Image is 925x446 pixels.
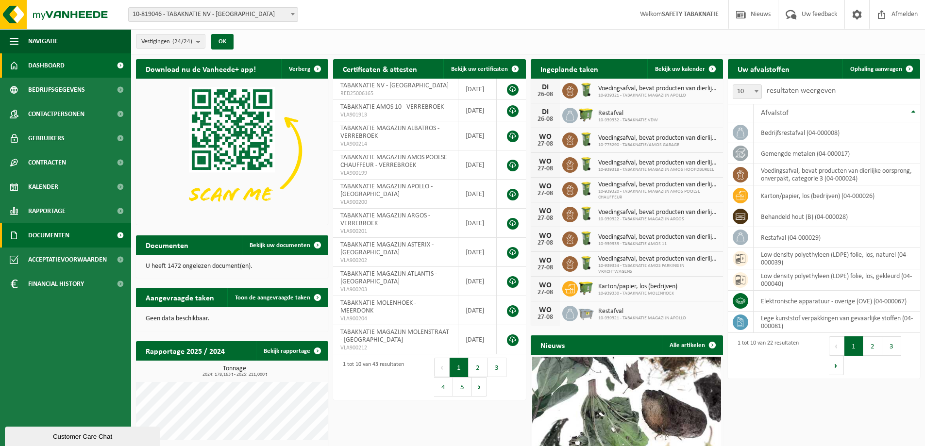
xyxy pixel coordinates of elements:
img: WB-1100-HPE-GN-51 [578,106,594,123]
img: WB-0140-HPE-GN-50 [578,131,594,148]
span: Vestigingen [141,34,192,49]
div: WO [536,158,555,165]
span: 10-939334 - TABAKNATIE AMOS PARKING IN VRACHTWAGENS [598,263,718,275]
div: 27-08 [536,165,555,172]
h2: Certificaten & attesten [333,59,427,78]
span: Toon de aangevraagde taken [235,295,310,301]
span: Voedingsafval, bevat producten van dierlijke oorsprong, onverpakt, categorie 3 [598,209,718,216]
span: VLA900201 [340,228,450,235]
span: TABAKNATIE MAGAZIJN ARGOS - VERREBROEK [340,212,430,227]
a: Bekijk uw certificaten [443,59,525,79]
a: Toon de aangevraagde taken [227,288,327,307]
div: 27-08 [536,141,555,148]
span: 10-939318 - TABAKNATIE MAGAZIJN AMOS HOOFDBUREEL [598,167,718,173]
td: restafval (04-000029) [754,227,920,248]
span: Documenten [28,223,69,248]
span: Afvalstof [761,109,789,117]
td: [DATE] [458,238,497,267]
button: Next [829,356,844,375]
div: WO [536,281,555,289]
div: 27-08 [536,190,555,197]
h2: Aangevraagde taken [136,288,224,307]
span: 10-939332 - TABAKNATIE VDW [598,117,658,123]
td: gemengde metalen (04-000017) [754,143,920,164]
div: 27-08 [536,215,555,222]
span: 10-939330 - TABAKNATIE MOLENHOEK [598,291,677,297]
span: TABAKNATIE MAGAZIJN MOLENSTRAAT - [GEOGRAPHIC_DATA] [340,329,449,344]
span: Karton/papier, los (bedrijven) [598,283,677,291]
span: 10-939333 - TABAKNATIE AMOS 11 [598,241,718,247]
a: Bekijk uw kalender [647,59,722,79]
span: Bekijk uw kalender [655,66,705,72]
span: Financial History [28,272,84,296]
button: Previous [434,358,450,377]
h2: Download nu de Vanheede+ app! [136,59,266,78]
img: WB-0140-HPE-GN-50 [578,181,594,197]
td: low density polyethyleen (LDPE) folie, los, naturel (04-000039) [754,248,920,269]
strong: SAFETY TABAKNATIE [662,11,719,18]
div: DI [536,83,555,91]
td: bedrijfsrestafval (04-000008) [754,122,920,143]
button: 4 [434,377,453,396]
img: WB-2500-GAL-GY-01 [578,304,594,321]
span: 10-939320 - TABAKNATIE MAGAZIJN AMOS POOLSE CHAUFFEUR [598,189,718,200]
span: RED25006165 [340,90,450,98]
span: 10-775290 - TABAKNATIE/AMOS GARAGE [598,142,718,148]
span: Verberg [289,66,310,72]
span: Contactpersonen [28,102,84,126]
h2: Uw afvalstoffen [728,59,799,78]
div: DI [536,108,555,116]
span: Dashboard [28,53,65,78]
div: 27-08 [536,240,555,247]
button: 2 [469,358,488,377]
td: lege kunststof verpakkingen van gevaarlijke stoffen (04-000081) [754,312,920,333]
span: 10-939321 - TABAKNATIE MAGAZIJN APOLLO [598,93,718,99]
img: WB-0140-HPE-GN-50 [578,205,594,222]
a: Alle artikelen [662,335,722,355]
span: Voedingsafval, bevat producten van dierlijke oorsprong, onverpakt, categorie 3 [598,159,718,167]
div: WO [536,133,555,141]
span: Contracten [28,150,66,175]
span: VLA900202 [340,257,450,264]
span: Navigatie [28,29,58,53]
a: Bekijk rapportage [256,341,327,361]
td: [DATE] [458,100,497,121]
img: WB-0140-HPE-GN-50 [578,156,594,172]
td: voedingsafval, bevat producten van dierlijke oorsprong, onverpakt, categorie 3 (04-000024) [754,164,920,185]
span: TABAKNATIE MAGAZIJN AMOS POOLSE CHAUFFEUR - VERREBROEK [340,154,447,169]
button: Vestigingen(24/24) [136,34,205,49]
count: (24/24) [172,38,192,45]
span: TABAKNATIE NV - [GEOGRAPHIC_DATA] [340,82,449,89]
button: OK [211,34,234,50]
span: 10 [733,85,761,99]
td: [DATE] [458,180,497,209]
span: TABAKNATIE MAGAZIJN ATLANTIS - [GEOGRAPHIC_DATA] [340,270,437,285]
button: 2 [863,336,882,356]
span: Kalender [28,175,58,199]
p: Geen data beschikbaar. [146,315,319,322]
span: TABAKNATIE MAGAZIJN APOLLO - [GEOGRAPHIC_DATA] [340,183,433,198]
span: Voedingsafval, bevat producten van dierlijke oorsprong, onverpakt, categorie 3 [598,233,718,241]
button: 1 [450,358,469,377]
button: 1 [844,336,863,356]
span: TABAKNATIE MAGAZIJN ALBATROS - VERREBROEK [340,125,439,140]
img: WB-1100-HPE-GN-50 [578,280,594,296]
span: Ophaling aanvragen [850,66,902,72]
button: 3 [882,336,901,356]
div: 26-08 [536,91,555,98]
span: VLA900203 [340,286,450,294]
span: VLA900204 [340,315,450,323]
span: Voedingsafval, bevat producten van dierlijke oorsprong, onverpakt, categorie 3 [598,181,718,189]
td: [DATE] [458,296,497,325]
td: [DATE] [458,79,497,100]
span: Bekijk uw documenten [250,242,310,248]
div: WO [536,306,555,314]
button: 3 [488,358,506,377]
div: WO [536,182,555,190]
span: 10-819046 - TABAKNATIE NV - ANTWERPEN [129,8,298,21]
span: 10-939322 - TABAKNATIE MAGAZIJN ARGOS [598,216,718,222]
div: WO [536,207,555,215]
span: Bekijk uw certificaten [451,66,508,72]
p: U heeft 1472 ongelezen document(en). [146,263,319,270]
